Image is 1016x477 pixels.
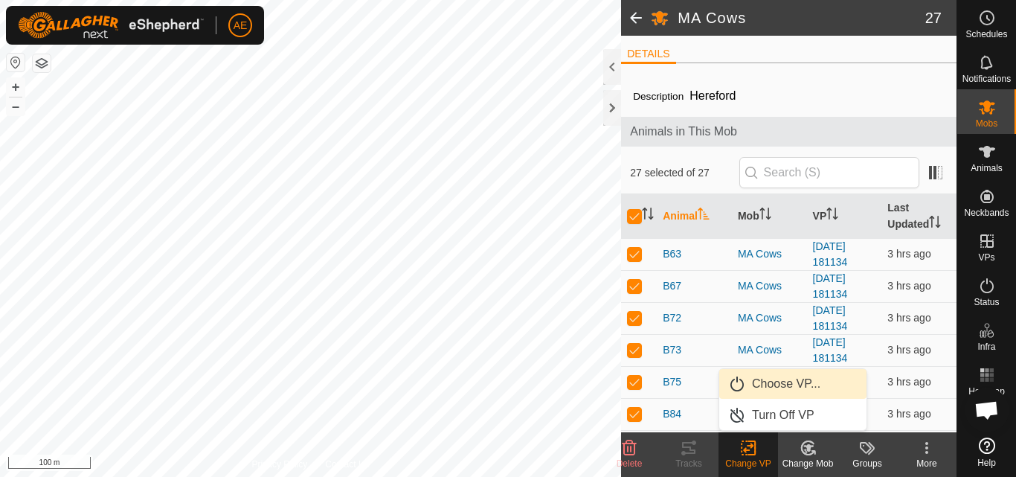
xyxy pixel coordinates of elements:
[962,74,1011,83] span: Notifications
[325,458,369,471] a: Contact Us
[887,280,930,292] span: 10 Sept 2025, 1:35 pm
[7,97,25,115] button: –
[719,369,867,399] li: Choose VP...
[752,406,814,424] span: Turn Off VP
[663,342,681,358] span: B73
[7,54,25,71] button: Reset Map
[738,278,801,294] div: MA Cows
[826,210,838,222] p-sorticon: Activate to sort
[663,278,681,294] span: B67
[698,210,710,222] p-sorticon: Activate to sort
[684,83,742,108] span: Hereford
[633,91,684,102] label: Description
[252,458,308,471] a: Privacy Policy
[887,376,930,388] span: 10 Sept 2025, 1:35 pm
[977,342,995,351] span: Infra
[752,375,820,393] span: Choose VP...
[837,457,897,470] div: Groups
[925,7,942,29] span: 27
[718,457,778,470] div: Change VP
[813,304,848,332] a: [DATE] 181134
[887,248,930,260] span: 10 Sept 2025, 1:35 pm
[663,374,681,390] span: B75
[965,388,1009,432] div: Open chat
[813,272,848,300] a: [DATE] 181134
[630,165,739,181] span: 27 selected of 27
[7,78,25,96] button: +
[881,194,956,239] th: Last Updated
[642,210,654,222] p-sorticon: Activate to sort
[887,344,930,356] span: 10 Sept 2025, 1:35 pm
[964,208,1009,217] span: Neckbands
[957,432,1016,473] a: Help
[719,400,867,430] li: Turn Off VP
[663,310,681,326] span: B72
[978,253,994,262] span: VPs
[738,246,801,262] div: MA Cows
[657,194,732,239] th: Animal
[234,18,248,33] span: AE
[897,457,956,470] div: More
[621,46,675,64] li: DETAILS
[663,406,681,422] span: B84
[678,9,925,27] h2: MA Cows
[929,218,941,230] p-sorticon: Activate to sort
[663,246,681,262] span: B63
[659,457,718,470] div: Tracks
[738,310,801,326] div: MA Cows
[807,194,882,239] th: VP
[739,157,919,188] input: Search (S)
[617,458,643,469] span: Delete
[968,387,1005,396] span: Heatmap
[887,408,930,420] span: 10 Sept 2025, 1:35 pm
[813,240,848,268] a: [DATE] 181134
[976,119,997,128] span: Mobs
[971,164,1003,173] span: Animals
[974,298,999,307] span: Status
[965,30,1007,39] span: Schedules
[33,54,51,72] button: Map Layers
[813,336,848,364] a: [DATE] 181134
[813,432,848,460] a: [DATE] 181134
[887,312,930,324] span: 10 Sept 2025, 1:35 pm
[778,457,837,470] div: Change Mob
[630,123,948,141] span: Animals in This Mob
[759,210,771,222] p-sorticon: Activate to sort
[977,458,996,467] span: Help
[738,342,801,358] div: MA Cows
[18,12,204,39] img: Gallagher Logo
[732,194,807,239] th: Mob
